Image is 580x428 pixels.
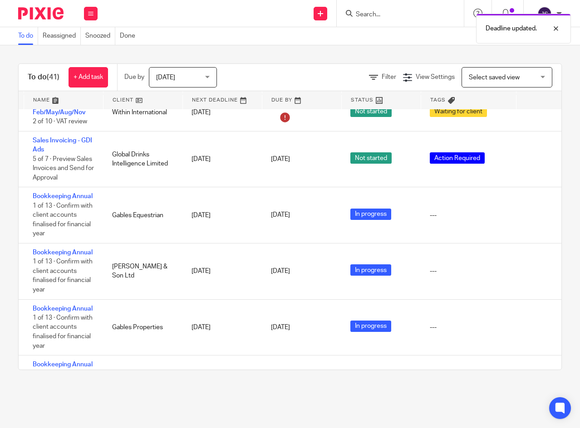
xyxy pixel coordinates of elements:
span: Not started [350,152,392,164]
img: Pixie [18,7,64,19]
a: Bookkeeping Annual [33,306,93,312]
a: To do [18,27,38,45]
td: [DATE] [182,243,262,299]
span: [DATE] [271,324,290,331]
a: Snoozed [85,27,115,45]
span: Waiting for client [430,106,487,117]
span: In progress [350,209,391,220]
a: Bookkeeping Annual [33,361,93,368]
span: Filter [382,74,396,80]
span: View Settings [416,74,455,80]
a: Done [120,27,140,45]
td: Gables Properties [103,299,182,355]
span: [DATE] [271,212,290,219]
span: 1 of 13 · Confirm with client accounts finalised for financial year [33,259,93,293]
td: [DATE] [182,131,262,187]
div: --- [430,323,507,332]
a: Sales Invoicing - GDI Ads [33,137,92,153]
p: Deadline updated. [486,24,537,33]
span: Not started [350,106,392,117]
span: Tags [430,97,446,102]
a: + Add task [69,67,108,88]
a: Bookkeeping Annual [33,249,93,256]
td: Global Drinks Intelligence Limited [103,355,182,402]
span: [DATE] [156,74,175,81]
div: --- [430,267,507,276]
td: Gables Equestrian [103,187,182,243]
span: Action Required [430,152,485,164]
a: Bookkeeping Annual [33,193,93,199]
td: [DATE] [182,94,262,131]
td: [DATE] [182,187,262,243]
td: Global Drinks Intelligence Limited [103,131,182,187]
div: --- [430,211,507,220]
span: Select saved view [469,74,520,81]
span: (41) [47,73,59,81]
span: 5 of 7 · Preview Sales Invoices and Send for Approval [33,156,94,181]
span: [DATE] [271,156,290,162]
img: svg%3E [537,6,552,21]
td: Within International [103,94,182,131]
span: 2 of 10 · VAT review [33,119,87,125]
span: In progress [350,321,391,332]
span: 1 of 13 · Confirm with client accounts finalised for financial year [33,203,93,237]
p: Due by [124,73,144,82]
td: [PERSON_NAME] & Son Ltd [103,243,182,299]
span: [DATE] [271,268,290,274]
span: 1 of 13 · Confirm with client accounts finalised for financial year [33,315,93,349]
span: In progress [350,264,391,276]
a: Reassigned [43,27,81,45]
td: [DATE] [182,299,262,355]
td: [DATE] [182,355,262,402]
h1: To do [28,73,59,82]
